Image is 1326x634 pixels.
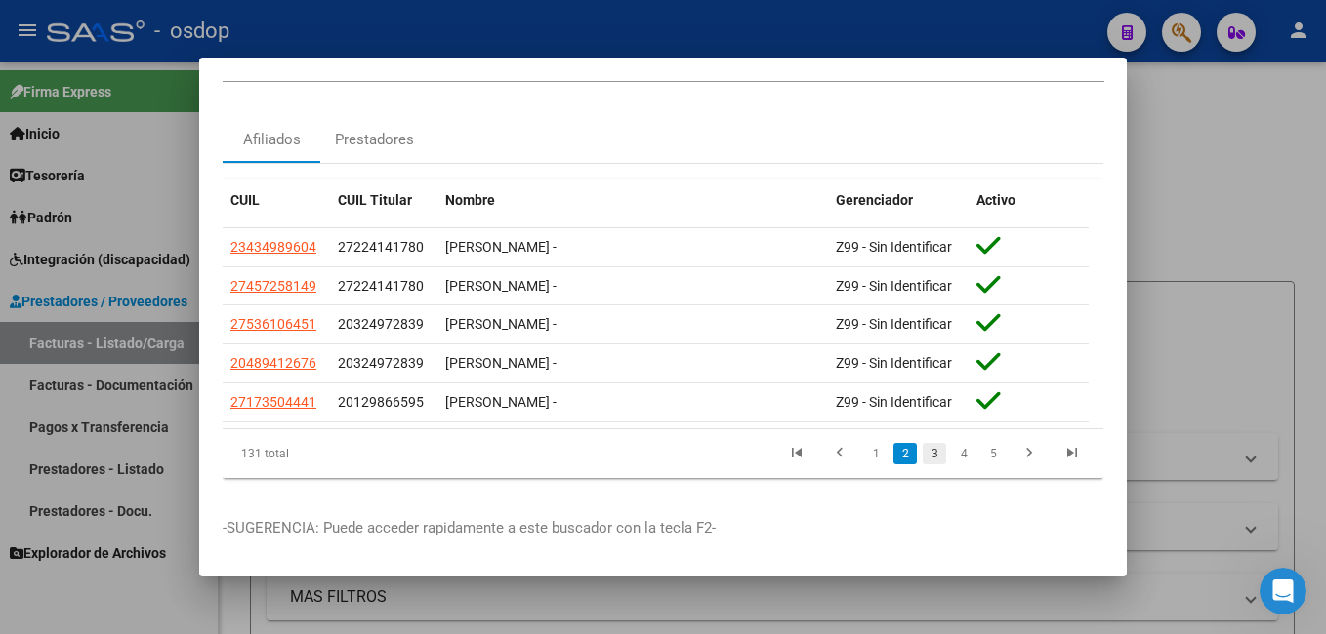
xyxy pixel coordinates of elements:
span: 20129866595 [338,394,424,410]
li: page 3 [920,437,949,470]
div: [PERSON_NAME] - [445,391,820,414]
iframe: Intercom live chat [1260,568,1306,614]
span: 20489412676 [230,355,316,371]
span: Activo [976,192,1015,208]
span: 27224141780 [338,239,424,255]
a: 1 [864,443,888,464]
li: page 1 [861,437,891,470]
a: go to last page [1054,443,1091,464]
a: 5 [981,443,1005,464]
li: page 4 [949,437,978,470]
span: CUIL Titular [338,192,412,208]
datatable-header-cell: Activo [969,179,1090,221]
div: Prestadores [335,129,414,151]
div: Afiliados [243,129,301,151]
div: [PERSON_NAME] - [445,352,820,375]
datatable-header-cell: CUIL [223,179,330,221]
a: 3 [923,443,946,464]
span: Z99 - Sin Identificar [836,239,952,255]
p: -SUGERENCIA: Puede acceder rapidamente a este buscador con la tecla F2- [223,517,1103,539]
span: Z99 - Sin Identificar [836,316,952,332]
div: [PERSON_NAME] - [445,275,820,297]
span: 27536106451 [230,316,316,332]
span: CUIL [230,192,260,208]
span: 27173504441 [230,394,316,410]
span: Z99 - Sin Identificar [836,355,952,371]
datatable-header-cell: Nombre [437,179,828,221]
span: Z99 - Sin Identificar [836,278,952,294]
span: Nombre [445,192,495,208]
li: page 2 [891,437,920,470]
div: 131 total [223,429,395,478]
span: Gerenciador [836,192,913,208]
span: 27457258149 [230,278,316,294]
datatable-header-cell: CUIL Titular [330,179,437,221]
span: 23434989604 [230,239,316,255]
span: 20324972839 [338,355,424,371]
a: 2 [893,443,917,464]
div: [PERSON_NAME] - [445,236,820,258]
div: [PERSON_NAME] - [445,313,820,336]
span: 27224141780 [338,278,424,294]
span: Z99 - Sin Identificar [836,394,952,410]
li: page 5 [978,437,1008,470]
datatable-header-cell: Gerenciador [828,179,969,221]
span: 20324972839 [338,316,424,332]
a: go to previous page [821,443,858,464]
a: go to first page [778,443,815,464]
a: go to next page [1011,443,1048,464]
a: 4 [952,443,975,464]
